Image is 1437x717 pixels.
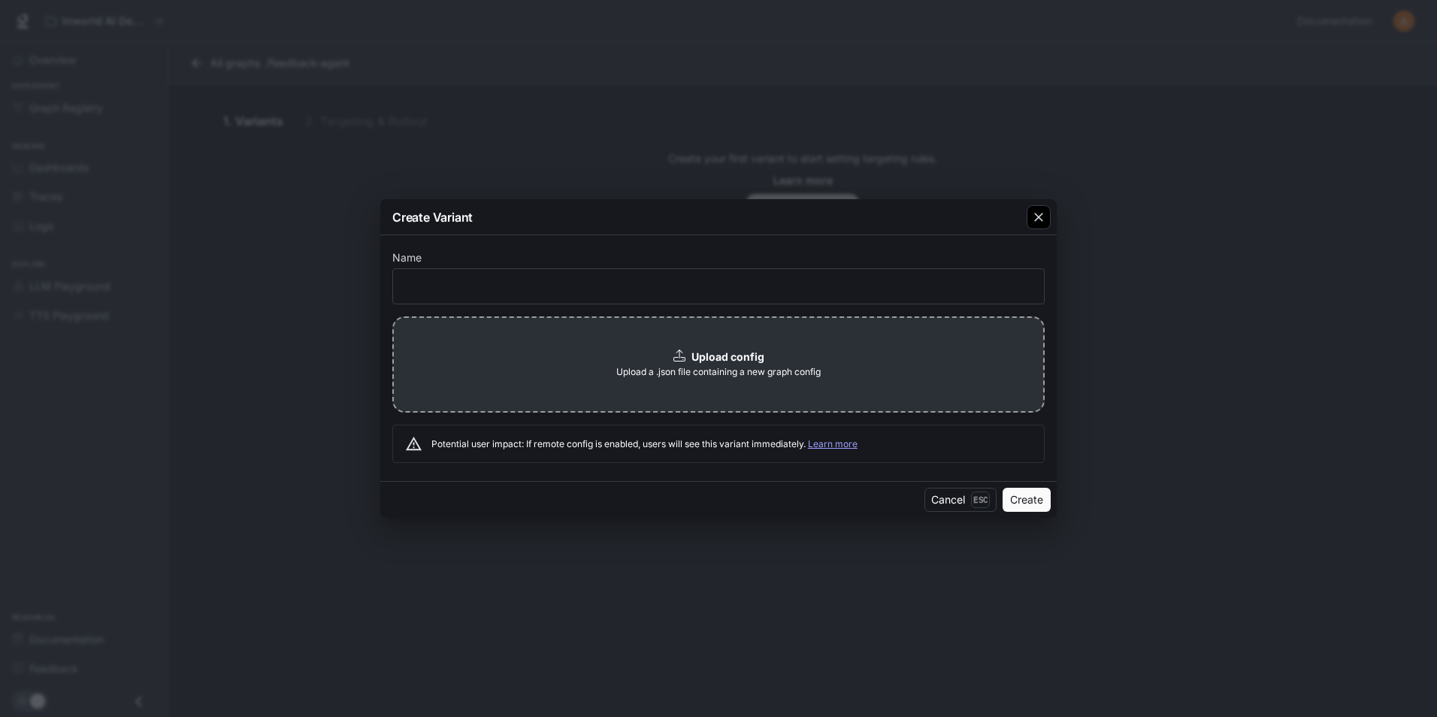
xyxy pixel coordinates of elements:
[1003,488,1051,512] button: Create
[392,253,422,263] p: Name
[924,488,997,512] button: CancelEsc
[616,365,821,380] span: Upload a .json file containing a new graph config
[971,492,990,508] p: Esc
[392,208,473,226] p: Create Variant
[431,438,858,449] span: Potential user impact: If remote config is enabled, users will see this variant immediately.
[808,438,858,449] a: Learn more
[691,350,764,363] b: Upload config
